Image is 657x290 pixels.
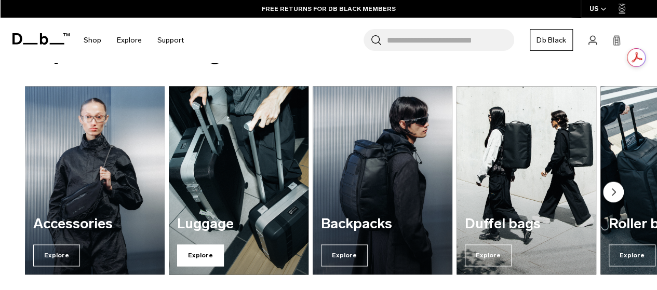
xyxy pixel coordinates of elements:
[169,86,309,274] a: Luggage Explore
[262,4,396,13] a: FREE RETURNS FOR DB BLACK MEMBERS
[84,22,101,59] a: Shop
[33,244,80,266] span: Explore
[457,86,596,274] a: Duffel bags Explore
[177,244,224,266] span: Explore
[25,86,165,274] div: 1 / 7
[321,216,444,232] h3: Backpacks
[177,216,300,232] h3: Luggage
[313,86,452,274] a: Backpacks Explore
[609,244,655,266] span: Explore
[603,182,624,204] button: Next slide
[465,244,512,266] span: Explore
[457,86,596,274] div: 4 / 7
[530,29,573,51] a: Db Black
[321,244,368,266] span: Explore
[117,22,142,59] a: Explore
[465,216,588,232] h3: Duffel bags
[313,86,452,274] div: 3 / 7
[25,86,165,274] a: Accessories Explore
[169,86,309,274] div: 2 / 7
[157,22,184,59] a: Support
[76,18,192,63] nav: Main Navigation
[33,216,156,232] h3: Accessories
